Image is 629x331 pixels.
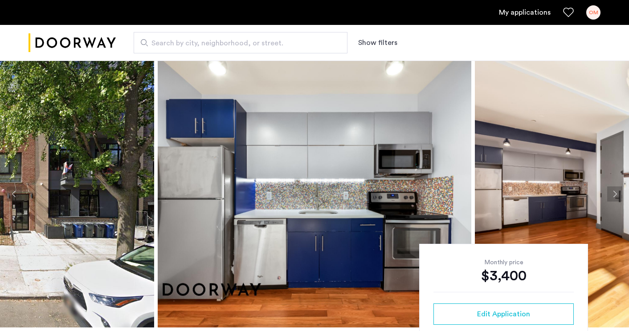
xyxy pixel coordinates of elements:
button: Previous apartment [7,186,22,202]
div: Monthly price [433,258,574,267]
div: OM [586,5,600,20]
input: Apartment Search [134,32,347,53]
span: Search by city, neighborhood, or street. [151,38,323,48]
a: Cazamio logo [29,26,116,60]
img: apartment [158,61,471,327]
a: My application [499,7,551,18]
button: Next apartment [607,186,622,202]
span: Edit Application [477,309,530,319]
img: logo [29,26,116,60]
a: Favorites [563,7,574,18]
button: Show or hide filters [358,37,397,48]
button: button [433,303,574,325]
div: $3,400 [433,267,574,285]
